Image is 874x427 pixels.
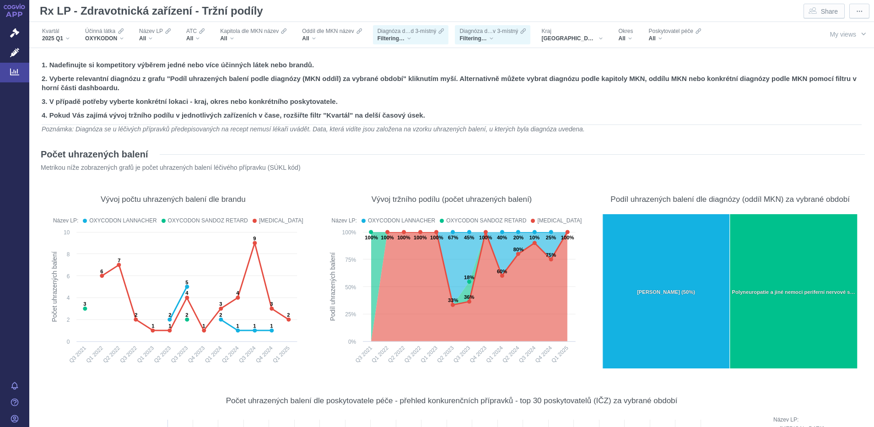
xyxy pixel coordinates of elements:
[342,229,356,236] text: 100%
[42,111,862,120] h2: 4. Pokud Vás zajímá vývoj tržního podílu v jednotlivých zařízeních v čase, rozšiřte filtr "Kvartá...
[610,195,850,204] div: Podíl uhrazených balení dle diagnózy (oddíl MKN) za vybrané období
[531,216,582,225] button: OXYCONTIN
[329,252,336,321] text: Podíl uhrazených balení
[448,297,458,303] text: 33%
[497,235,507,240] text: 40%
[648,35,655,42] span: All
[440,216,526,225] button: OXYCODON SANDOZ RETARD
[302,27,354,35] span: Oddíl dle MKN název
[541,27,551,35] span: Kraj
[853,174,869,191] div: More actions
[614,25,637,44] div: OkresAll
[216,25,291,44] div: Kapitola dle MKN názevAll
[618,35,625,42] span: All
[297,25,366,44] div: Oddíl dle MKN názevAll
[185,312,188,318] text: 2
[821,7,838,16] span: Share
[811,376,827,392] div: Description
[327,216,582,225] div: Legend: Název LP
[455,25,530,44] div: Diagnóza d…v 3-místnýFiltering…
[732,289,855,295] text: Polyneuropatie a jiné nemoci periferní nervové s…
[561,235,574,240] text: 100%
[135,25,175,44] div: Název LPAll
[236,323,239,329] text: 1
[546,235,556,240] text: 25%
[853,376,869,392] div: More actions
[546,252,556,258] text: 75%
[83,301,86,307] text: 3
[537,25,607,44] div: Kraj[GEOGRAPHIC_DATA]
[811,174,827,191] div: Description
[302,35,309,42] span: All
[529,235,540,240] text: 10%
[648,27,693,35] span: Poskytovatel péče
[185,280,188,285] text: 5
[448,235,458,240] text: 67%
[618,27,633,35] span: Okres
[287,312,290,318] text: 2
[537,216,582,225] div: [MEDICAL_DATA]
[430,235,443,240] text: 100%
[67,273,70,280] text: 6
[185,290,189,296] text: 4
[348,339,356,345] text: 0%
[42,27,59,35] span: Kvartál
[186,27,197,35] span: ATC
[541,35,596,42] span: [GEOGRAPHIC_DATA]
[85,35,117,42] span: OXYKODON
[89,216,156,225] div: OXYCODON LANNACHER
[856,7,863,16] span: ⋯
[368,216,435,225] div: OXYCODON LANNACHER
[378,27,437,35] span: Diagnóza d…d 3-místný
[182,25,209,44] div: ATCAll
[42,74,862,92] h2: 2. Vyberte relevantní diagnózu z grafu "Podíl uhrazených balení podle diagnózy (MKN oddíl) za vyb...
[67,251,70,258] text: 8
[270,301,273,307] text: 3
[139,27,163,35] span: Název LP
[637,289,695,295] text: [PERSON_NAME] (50%)
[162,216,248,225] button: OXYCODON SANDOZ RETARD
[373,25,449,44] div: Diagnóza d…d 3-místnýFiltering…
[464,275,474,280] text: 18%
[36,2,268,20] h1: Rx LP - Zdravotnická zařízení - Tržní podíly
[51,251,58,322] text: Počet uhrazených balení
[83,216,156,225] button: OXYCODON LANNACHER
[414,235,427,240] text: 100%
[773,415,860,424] div: Název LP:
[64,229,70,236] text: 10
[332,216,357,225] div: Název LP:
[41,148,148,160] h2: Počet uhrazených balení
[53,216,78,225] div: Název LP:
[259,216,303,225] div: [MEDICAL_DATA]
[378,35,405,42] span: Filtering…
[381,235,394,240] text: 100%
[497,269,507,274] text: 60%
[49,216,303,225] div: Legend: Název LP
[513,235,523,240] text: 20%
[236,290,239,296] text: 4
[253,236,256,241] text: 9
[220,27,279,35] span: Kapitola dle MKN název
[101,195,246,204] div: Vývoj počtu uhrazených balení dle brandu
[67,339,70,345] text: 0
[464,294,474,300] text: 36%
[42,125,585,133] em: Poznámka: Diagnóza se u léčivých přípravků předepisovaných na recept nemusí lékaři uvádět. Data, ...
[100,269,103,274] text: 6
[186,35,193,42] span: All
[464,235,474,240] text: 45%
[219,301,222,307] text: 3
[479,235,492,240] text: 100%
[275,174,291,191] div: Show as table
[168,216,248,225] div: OXYCODON SANDOZ RETARD
[139,35,146,42] span: All
[67,295,70,301] text: 4
[832,174,848,191] div: Show as table
[446,216,526,225] div: OXYCODON SANDOZ RETARD
[832,376,848,392] div: Show as table
[226,396,678,405] div: Počet uhrazených balení dle poskytovatele péče - přehled konkurenčních přípravků - top 30 poskyto...
[42,35,63,42] span: 2025 Q1
[821,25,874,43] button: My views
[397,235,410,240] text: 100%
[296,174,313,191] div: More actions
[42,60,862,70] h2: 1. Nadefinujte si kompetitory výběrem jedné nebo více účinných látek nebo brandů.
